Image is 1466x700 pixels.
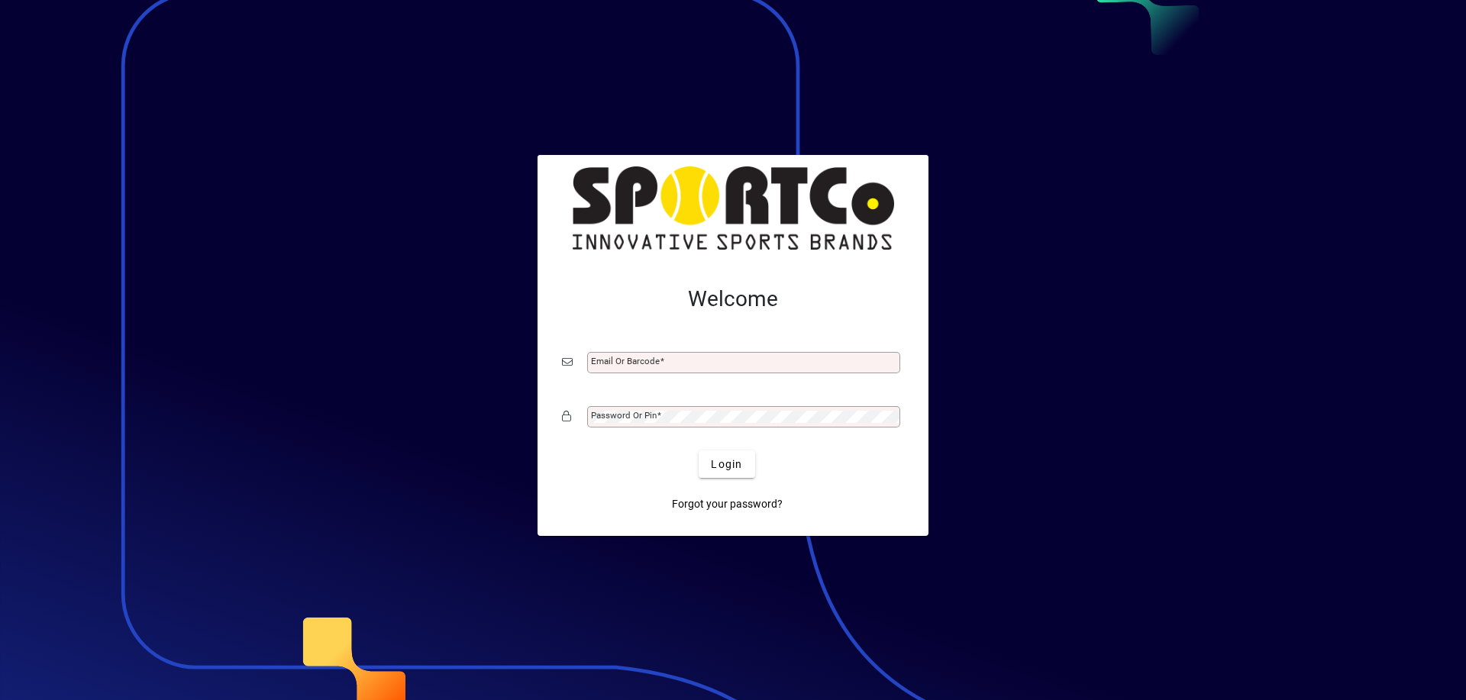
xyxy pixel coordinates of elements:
[562,286,904,312] h2: Welcome
[591,356,660,366] mat-label: Email or Barcode
[591,410,657,421] mat-label: Password or Pin
[666,490,789,518] a: Forgot your password?
[672,496,783,512] span: Forgot your password?
[711,456,742,473] span: Login
[699,450,754,478] button: Login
